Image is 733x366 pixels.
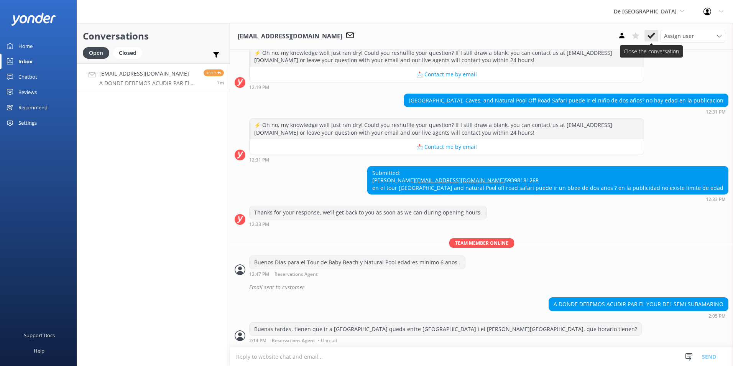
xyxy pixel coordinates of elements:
strong: 12:33 PM [706,197,726,202]
div: Buenas tardes, tienen que ir a [GEOGRAPHIC_DATA] queda entre [GEOGRAPHIC_DATA] i el [PERSON_NAME]... [250,323,642,336]
strong: 12:33 PM [249,222,269,227]
div: Buenos Dias para el Tour de Baby Beach y Natural Pool edad es minimo 6 anos . [250,256,465,269]
a: [EMAIL_ADDRESS][DOMAIN_NAME] [415,176,505,184]
button: 📩 Contact me by email [250,139,644,155]
div: Settings [18,115,37,130]
div: Closed [113,47,142,59]
span: Reservations Agent [272,338,315,343]
span: De [GEOGRAPHIC_DATA] [614,8,677,15]
div: 12:33pm 18-Aug-2025 (UTC -04:00) America/Caracas [367,196,728,202]
div: Chatbot [18,69,37,84]
div: Inbox [18,54,33,69]
span: • Unread [318,338,337,343]
div: 12:47pm 18-Aug-2025 (UTC -04:00) America/Caracas [249,271,465,277]
div: A DONDE DEBEMOS ACUDIR PAR EL YOUR DEL SEMI SUBAMARINO [549,298,728,311]
div: 12:19pm 18-Aug-2025 (UTC -04:00) America/Caracas [249,84,644,90]
div: Open [83,47,109,59]
span: Team member online [449,238,514,248]
div: ⚡ Oh no, my knowledge well just ran dry! Could you reshuffle your question? If I still draw a bla... [250,46,644,67]
div: Home [18,38,33,54]
strong: 12:47 PM [249,272,269,277]
div: Submitted: [PERSON_NAME] 59398181268 en el tour [GEOGRAPHIC_DATA] and natural Pool off road safar... [368,167,728,195]
span: Reservations Agent [274,272,318,277]
span: Reply [204,69,224,76]
div: 12:33pm 18-Aug-2025 (UTC -04:00) America/Caracas [249,221,487,227]
div: Recommend [18,100,48,115]
h2: Conversations [83,29,224,43]
div: 02:05pm 18-Aug-2025 (UTC -04:00) America/Caracas [549,313,728,318]
a: Closed [113,48,146,57]
span: 02:05pm 18-Aug-2025 (UTC -04:00) America/Caracas [217,79,224,86]
div: Help [34,343,44,358]
strong: 2:05 PM [708,314,726,318]
h3: [EMAIL_ADDRESS][DOMAIN_NAME] [238,31,342,41]
img: yonder-white-logo.png [12,13,56,25]
strong: 12:31 PM [706,110,726,114]
div: ⚡ Oh no, my knowledge well just ran dry! Could you reshuffle your question? If I still draw a bla... [250,119,644,139]
strong: 2:14 PM [249,338,266,343]
div: [GEOGRAPHIC_DATA], Caves, and Natural Pool Off Road Safari puede ir el niño de dos años? no hay e... [404,94,728,107]
button: 📩 Contact me by email [250,67,644,82]
div: 12:31pm 18-Aug-2025 (UTC -04:00) America/Caracas [404,109,728,114]
a: [EMAIL_ADDRESS][DOMAIN_NAME]A DONDE DEBEMOS ACUDIR PAR EL YOUR DEL SEMI SUBAMARINOReply7m [77,63,230,92]
div: 02:14pm 18-Aug-2025 (UTC -04:00) America/Caracas [249,338,642,343]
p: A DONDE DEBEMOS ACUDIR PAR EL YOUR DEL SEMI SUBAMARINO [99,80,198,87]
h4: [EMAIL_ADDRESS][DOMAIN_NAME] [99,69,198,78]
div: Support Docs [24,328,55,343]
strong: 12:19 PM [249,85,269,90]
a: Open [83,48,113,57]
div: Reviews [18,84,37,100]
div: 12:31pm 18-Aug-2025 (UTC -04:00) America/Caracas [249,157,644,162]
div: Thanks for your response, we'll get back to you as soon as we can during opening hours. [250,206,486,219]
div: 2025-08-18T16:50:21.853 [235,281,728,294]
span: Assign user [664,32,694,40]
strong: 12:31 PM [249,158,269,162]
div: Assign User [660,30,725,42]
div: Email sent to customer [249,281,728,294]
